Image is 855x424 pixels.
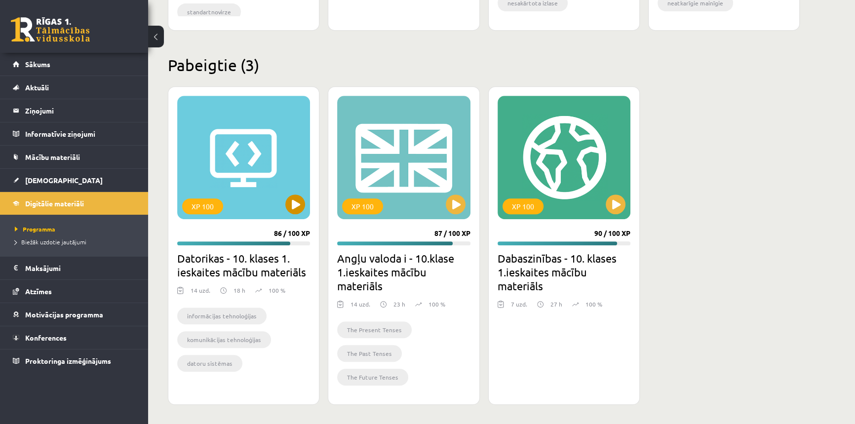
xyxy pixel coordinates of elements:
[428,300,445,308] p: 100 %
[13,146,136,168] a: Mācību materiāli
[177,308,267,324] li: informācijas tehnoloģijas
[11,17,90,42] a: Rīgas 1. Tālmācības vidusskola
[191,286,210,301] div: 14 uzd.
[13,99,136,122] a: Ziņojumi
[585,300,602,308] p: 100 %
[13,349,136,372] a: Proktoringa izmēģinājums
[498,251,630,293] h2: Dabaszinības - 10. klases 1.ieskaites mācību materiāls
[25,153,80,161] span: Mācību materiāli
[25,287,52,296] span: Atzīmes
[177,355,242,372] li: datoru sistēmas
[177,251,310,279] h2: Datorikas - 10. klases 1. ieskaites mācību materiāls
[25,257,136,279] legend: Maksājumi
[13,257,136,279] a: Maksājumi
[25,99,136,122] legend: Ziņojumi
[342,198,383,214] div: XP 100
[13,280,136,303] a: Atzīmes
[13,192,136,215] a: Digitālie materiāli
[337,321,412,338] li: The Present Tenses
[25,83,49,92] span: Aktuāli
[337,369,408,385] li: The Future Tenses
[269,286,285,295] p: 100 %
[350,300,370,314] div: 14 uzd.
[15,225,138,233] a: Programma
[337,251,470,293] h2: Angļu valoda i - 10.klase 1.ieskaites mācību materiāls
[25,333,67,342] span: Konferences
[13,326,136,349] a: Konferences
[13,53,136,76] a: Sākums
[13,169,136,192] a: [DEMOGRAPHIC_DATA]
[233,286,245,295] p: 18 h
[25,176,103,185] span: [DEMOGRAPHIC_DATA]
[25,310,103,319] span: Motivācijas programma
[13,122,136,145] a: Informatīvie ziņojumi
[25,199,84,208] span: Digitālie materiāli
[15,238,86,246] span: Biežāk uzdotie jautājumi
[168,55,800,75] h2: Pabeigtie (3)
[15,225,55,233] span: Programma
[503,198,544,214] div: XP 100
[182,198,223,214] div: XP 100
[511,300,527,314] div: 7 uzd.
[13,76,136,99] a: Aktuāli
[337,345,402,362] li: The Past Tenses
[25,122,136,145] legend: Informatīvie ziņojumi
[13,303,136,326] a: Motivācijas programma
[393,300,405,308] p: 23 h
[550,300,562,308] p: 27 h
[177,3,241,20] li: standartnovirze
[177,331,271,348] li: komunikācijas tehnoloģijas
[25,60,50,69] span: Sākums
[25,356,111,365] span: Proktoringa izmēģinājums
[15,237,138,246] a: Biežāk uzdotie jautājumi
